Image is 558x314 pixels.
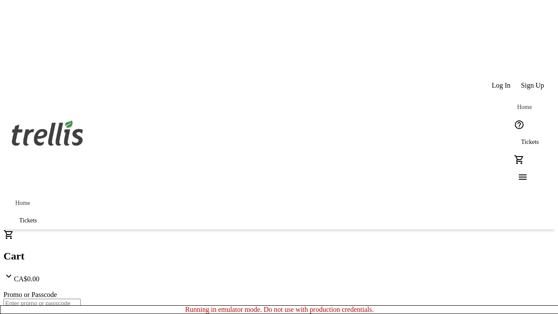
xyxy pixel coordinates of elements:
[9,195,37,212] a: Home
[516,77,549,94] button: Sign Up
[517,104,532,111] span: Home
[510,99,538,116] a: Home
[15,200,30,207] span: Home
[521,82,544,89] span: Sign Up
[19,217,37,224] span: Tickets
[9,111,86,154] img: Orient E2E Organization 27PxekjLU1's Logo
[3,291,57,298] label: Promo or Passcode
[3,250,555,262] h2: Cart
[510,151,528,168] button: Cart
[14,275,39,283] span: CA$0.00
[510,116,528,133] button: Help
[3,299,81,308] input: Enter promo or passcode
[9,212,48,229] a: Tickets
[510,168,528,186] button: Menu
[487,77,516,94] button: Log In
[3,229,555,283] div: CartCA$0.00
[521,139,539,146] span: Tickets
[492,82,510,89] span: Log In
[510,133,549,151] a: Tickets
